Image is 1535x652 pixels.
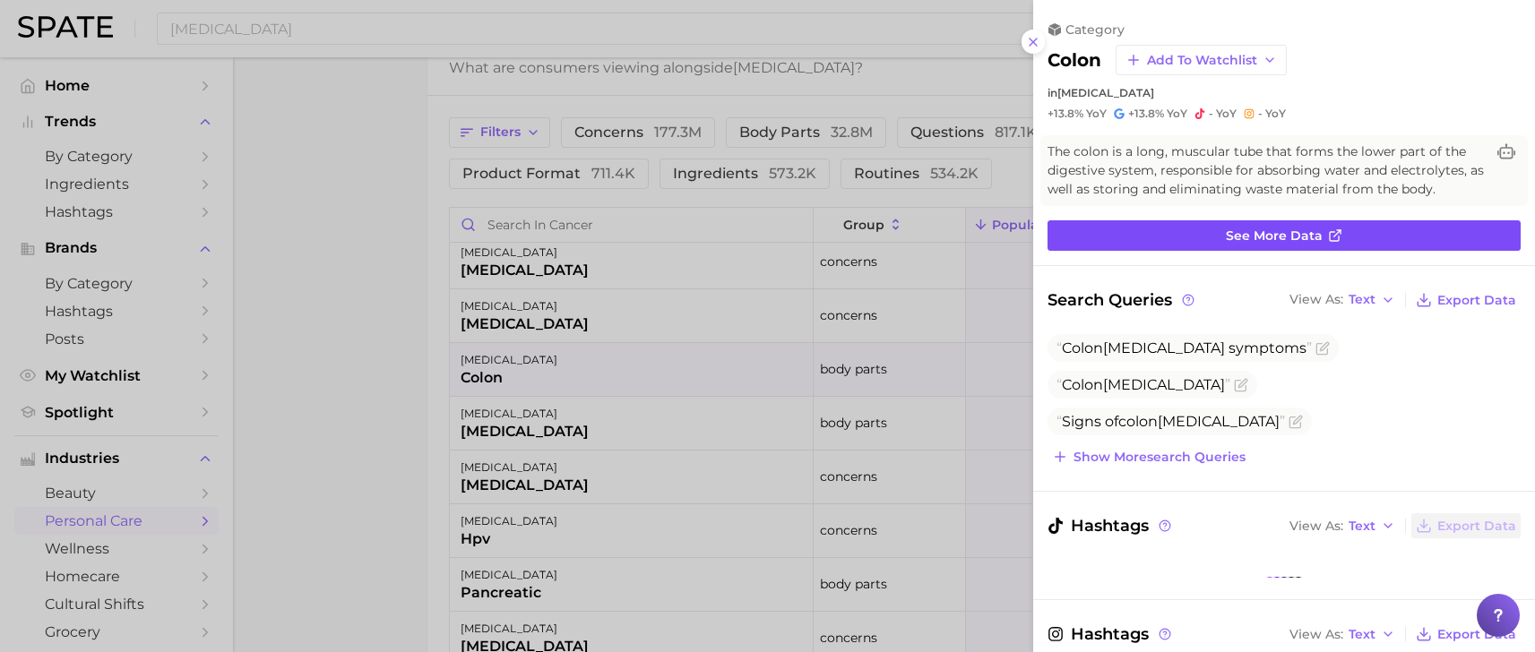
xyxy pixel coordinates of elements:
span: - [1209,107,1213,120]
span: The colon is a long, muscular tube that forms the lower part of the digestive system, responsible... [1048,142,1485,199]
span: Add to Watchlist [1147,53,1257,68]
span: Search Queries [1048,287,1197,313]
div: in [1048,86,1521,99]
button: View AsText [1285,288,1400,312]
span: Hashtags [1048,513,1174,538]
h2: colon [1048,49,1101,71]
span: +13.8% [1048,107,1083,120]
button: Flag as miscategorized or irrelevant [1289,415,1303,429]
span: Export Data [1437,627,1516,642]
span: YoY [1216,107,1237,121]
button: Export Data [1411,513,1521,538]
button: Add to Watchlist [1116,45,1287,75]
span: See more data [1226,228,1323,244]
span: Hashtags [1048,622,1174,647]
span: View As [1289,521,1343,531]
span: YoY [1167,107,1187,121]
span: YoY [1086,107,1107,121]
span: Text [1349,295,1375,305]
span: Text [1349,521,1375,531]
span: category [1065,21,1125,38]
span: colon [1118,413,1158,430]
button: Export Data [1411,622,1521,647]
span: View As [1289,295,1343,305]
button: View AsText [1285,514,1400,537]
a: See more data [1048,220,1521,251]
span: [MEDICAL_DATA] [1056,376,1230,393]
span: View As [1289,630,1343,639]
span: Export Data [1437,519,1516,534]
span: [MEDICAL_DATA] symptoms [1056,339,1312,356]
span: Text [1349,630,1375,639]
button: Flag as miscategorized or irrelevant [1315,341,1330,356]
span: Export Data [1437,293,1516,308]
span: YoY [1265,107,1286,121]
button: Flag as miscategorized or irrelevant [1234,378,1248,392]
span: Colon [1062,376,1103,393]
button: Show moresearch queries [1048,444,1250,469]
span: Colon [1062,339,1103,356]
button: View AsText [1285,622,1400,646]
span: [MEDICAL_DATA] [1057,86,1154,99]
span: Show more search queries [1074,450,1246,465]
span: +13.8% [1128,107,1164,120]
span: - [1258,107,1263,120]
span: Signs of [MEDICAL_DATA] [1056,413,1285,430]
button: Export Data [1411,287,1521,313]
